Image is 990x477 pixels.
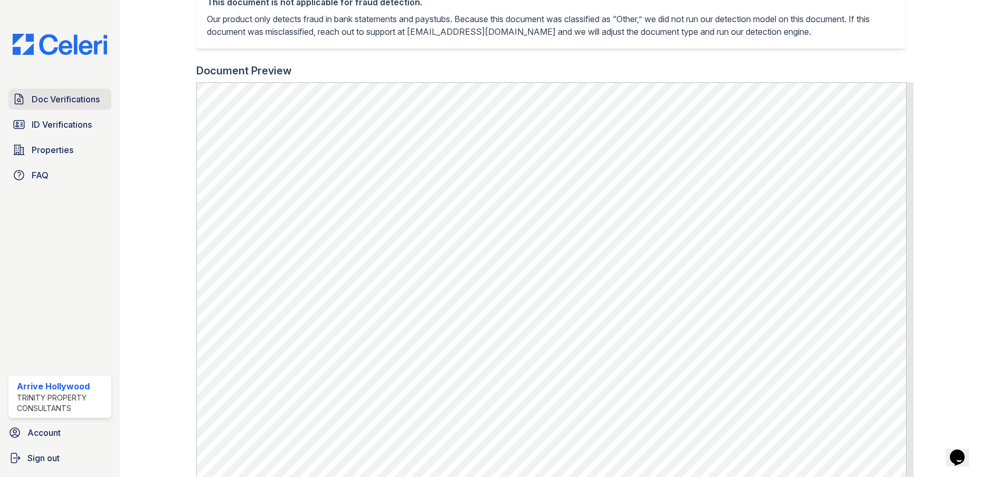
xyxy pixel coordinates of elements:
[8,165,111,186] a: FAQ
[8,139,111,160] a: Properties
[32,169,49,182] span: FAQ
[32,118,92,131] span: ID Verifications
[8,114,111,135] a: ID Verifications
[8,89,111,110] a: Doc Verifications
[196,63,292,78] div: Document Preview
[17,380,107,393] div: Arrive Hollywood
[4,447,116,469] a: Sign out
[32,93,100,106] span: Doc Verifications
[27,452,60,464] span: Sign out
[4,422,116,443] a: Account
[207,13,894,38] p: Our product only detects fraud in bank statements and paystubs. Because this document was classif...
[17,393,107,414] div: Trinity Property Consultants
[4,34,116,55] img: CE_Logo_Blue-a8612792a0a2168367f1c8372b55b34899dd931a85d93a1a3d3e32e68fde9ad4.png
[27,426,61,439] span: Account
[946,435,979,466] iframe: chat widget
[32,144,73,156] span: Properties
